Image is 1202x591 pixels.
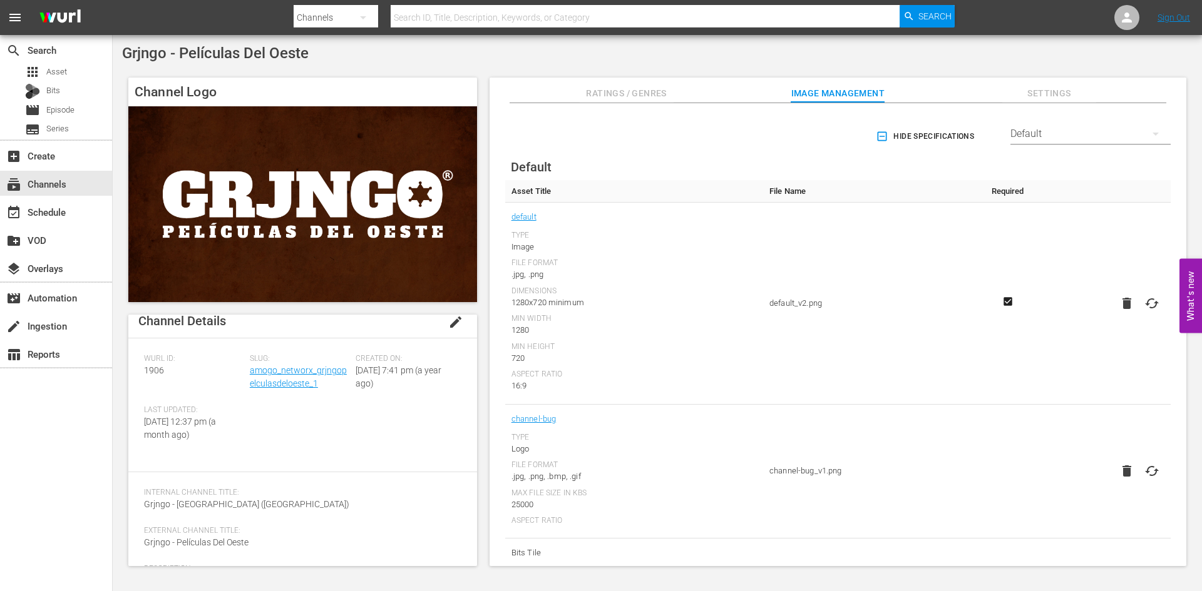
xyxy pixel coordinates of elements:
span: Created On: [356,354,455,364]
svg: Required [1000,296,1015,307]
th: Required [980,180,1035,203]
div: Min Height [511,342,757,352]
div: 720 [511,352,757,365]
span: Search [6,43,21,58]
span: Automation [6,291,21,306]
button: Open Feedback Widget [1179,258,1202,333]
span: 1906 [144,365,164,375]
td: channel-bug_v1.png [763,405,980,538]
span: [DATE] 7:41 pm (a year ago) [356,365,441,388]
div: Min Width [511,314,757,324]
span: Series [46,123,69,135]
span: Episode [46,104,74,116]
span: Bits Tile [511,545,757,561]
a: amogo_networx_grjngopelculasdeloeste_1 [250,365,347,388]
div: 16:9 [511,380,757,392]
span: Channels [6,177,21,192]
div: 1280 [511,324,757,336]
span: Overlays [6,261,21,276]
a: Sign Out [1158,13,1190,23]
span: Image Management [791,86,885,101]
div: 1280x720 minimum [511,296,757,309]
div: Bits [25,84,40,99]
span: Slug: [250,354,349,364]
div: Aspect Ratio [511,516,757,526]
span: Internal Channel Title: [144,488,455,498]
span: Create [6,149,21,164]
span: Asset [46,66,67,78]
td: default_v2.png [763,203,980,405]
span: Series [25,122,40,137]
div: Type [511,231,757,241]
span: Schedule [6,205,21,220]
span: edit [448,315,463,330]
span: Hide Specifications [878,130,974,143]
div: Type [511,433,757,443]
div: Max File Size In Kbs [511,488,757,498]
span: Settings [1002,86,1096,101]
span: Description: [144,564,455,574]
span: VOD [6,233,21,248]
div: .jpg, .png, .bmp, .gif [511,470,757,483]
span: Ingestion [6,319,21,334]
span: Search [918,5,952,28]
span: Grjngo - [GEOGRAPHIC_DATA] ([GEOGRAPHIC_DATA]) [144,499,349,509]
div: Aspect Ratio [511,370,757,380]
th: Asset Title [505,180,763,203]
div: .jpg, .png [511,268,757,281]
span: Episode [25,103,40,118]
span: Asset [25,64,40,79]
a: channel-bug [511,411,557,427]
span: Bits [46,84,60,97]
span: Ratings / Genres [580,86,674,101]
div: Default [1010,116,1171,151]
span: Channel Details [138,313,226,328]
div: Logo [511,443,757,455]
span: menu [8,10,23,25]
span: Grjngo - Películas Del Oeste [144,537,249,547]
h4: Channel Logo [128,78,477,106]
th: File Name [763,180,980,203]
span: Last Updated: [144,405,244,415]
button: Search [900,5,955,28]
span: Default [511,159,552,174]
span: Grjngo - Películas Del Oeste [122,44,309,62]
button: Hide Specifications [873,119,979,154]
a: default [511,209,537,225]
span: [DATE] 12:37 pm (a month ago) [144,417,216,440]
span: Wurl ID: [144,354,244,364]
div: File Format [511,460,757,470]
button: edit [441,307,471,337]
div: 25000 [511,498,757,511]
div: File Format [511,258,757,268]
img: ans4CAIJ8jUAAAAAAAAAAAAAAAAAAAAAAAAgQb4GAAAAAAAAAAAAAAAAAAAAAAAAJMjXAAAAAAAAAAAAAAAAAAAAAAAAgAT5G... [30,3,90,33]
div: Image [511,241,757,253]
span: External Channel Title: [144,526,455,536]
img: Grjngo - Películas Del Oeste [128,106,477,302]
div: Dimensions [511,286,757,296]
span: Reports [6,347,21,362]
